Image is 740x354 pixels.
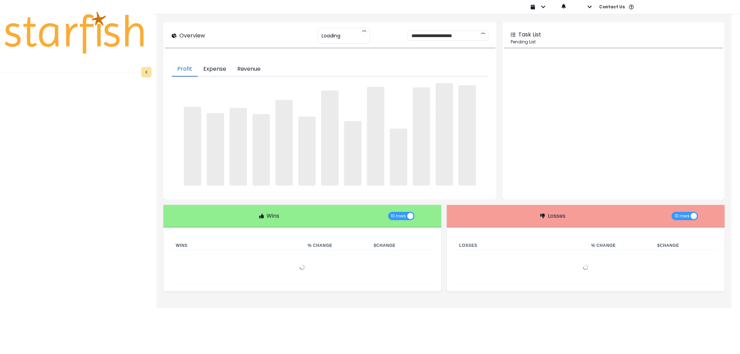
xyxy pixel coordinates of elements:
[275,100,293,186] span: ‌
[459,85,476,186] span: ‌
[321,90,339,185] span: ‌
[302,241,368,250] th: % Change
[652,241,718,250] th: $ Change
[184,107,201,185] span: ‌
[344,121,362,185] span: ‌
[674,212,690,220] span: 10 rows
[170,241,303,250] th: Wins
[322,28,340,43] span: Loading
[253,114,270,185] span: ‌
[179,32,205,40] p: Overview
[511,39,716,45] p: Pending List
[548,212,565,220] p: Losses
[172,62,198,77] button: Profit
[267,212,280,220] p: Wins
[367,87,384,185] span: ‌
[390,129,407,185] span: ‌
[298,116,316,185] span: ‌
[232,62,266,77] button: Revenue
[230,108,247,185] span: ‌
[368,241,434,250] th: $ Change
[198,62,232,77] button: Expense
[436,83,453,185] span: ‌
[586,241,652,250] th: % Change
[391,212,406,220] span: 10 rows
[413,87,430,185] span: ‌
[518,31,541,39] p: Task List
[207,113,224,186] span: ‌
[454,241,586,250] th: Losses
